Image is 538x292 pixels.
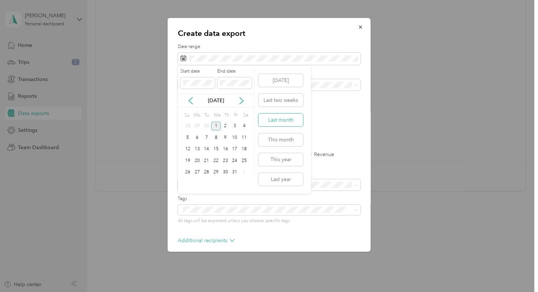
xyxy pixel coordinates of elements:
[258,74,303,87] button: [DATE]
[193,122,202,131] div: 29
[193,145,202,154] div: 13
[193,156,202,165] div: 20
[221,145,230,154] div: 16
[183,145,193,154] div: 12
[178,218,360,224] p: All tags will be exported unless you choose specific tags.
[217,68,252,75] label: End date
[212,110,221,120] div: We
[223,110,230,120] div: Th
[203,110,210,120] div: Tu
[221,133,230,142] div: 9
[221,156,230,165] div: 23
[232,110,239,120] div: Fr
[230,168,240,177] div: 31
[183,122,193,131] div: 28
[239,145,249,154] div: 18
[258,94,303,107] button: Last two weeks
[202,145,211,154] div: 14
[230,145,240,154] div: 17
[221,122,230,131] div: 2
[178,44,360,50] label: Date range
[183,133,193,142] div: 5
[178,196,360,202] label: Tags
[221,168,230,177] div: 30
[202,156,211,165] div: 21
[242,110,249,120] div: Sa
[183,156,193,165] div: 19
[193,168,202,177] div: 27
[178,28,360,38] p: Create data export
[258,153,303,166] button: This year
[258,133,303,146] button: This month
[258,173,303,186] button: Last year
[230,122,240,131] div: 3
[178,237,235,244] p: Additional recipients
[180,68,215,75] label: Start date
[202,133,211,142] div: 7
[211,168,221,177] div: 29
[239,133,249,142] div: 11
[211,145,221,154] div: 15
[202,122,211,131] div: 30
[239,168,249,177] div: 1
[211,156,221,165] div: 22
[202,168,211,177] div: 28
[201,97,231,104] p: [DATE]
[230,133,240,142] div: 10
[193,110,201,120] div: Mo
[239,122,249,131] div: 4
[211,122,221,131] div: 1
[183,168,193,177] div: 26
[211,133,221,142] div: 8
[239,156,249,165] div: 25
[193,133,202,142] div: 6
[258,114,303,126] button: Last month
[497,251,538,292] iframe: Everlance-gr Chat Button Frame
[230,156,240,165] div: 24
[183,110,190,120] div: Su
[306,152,334,157] label: Revenue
